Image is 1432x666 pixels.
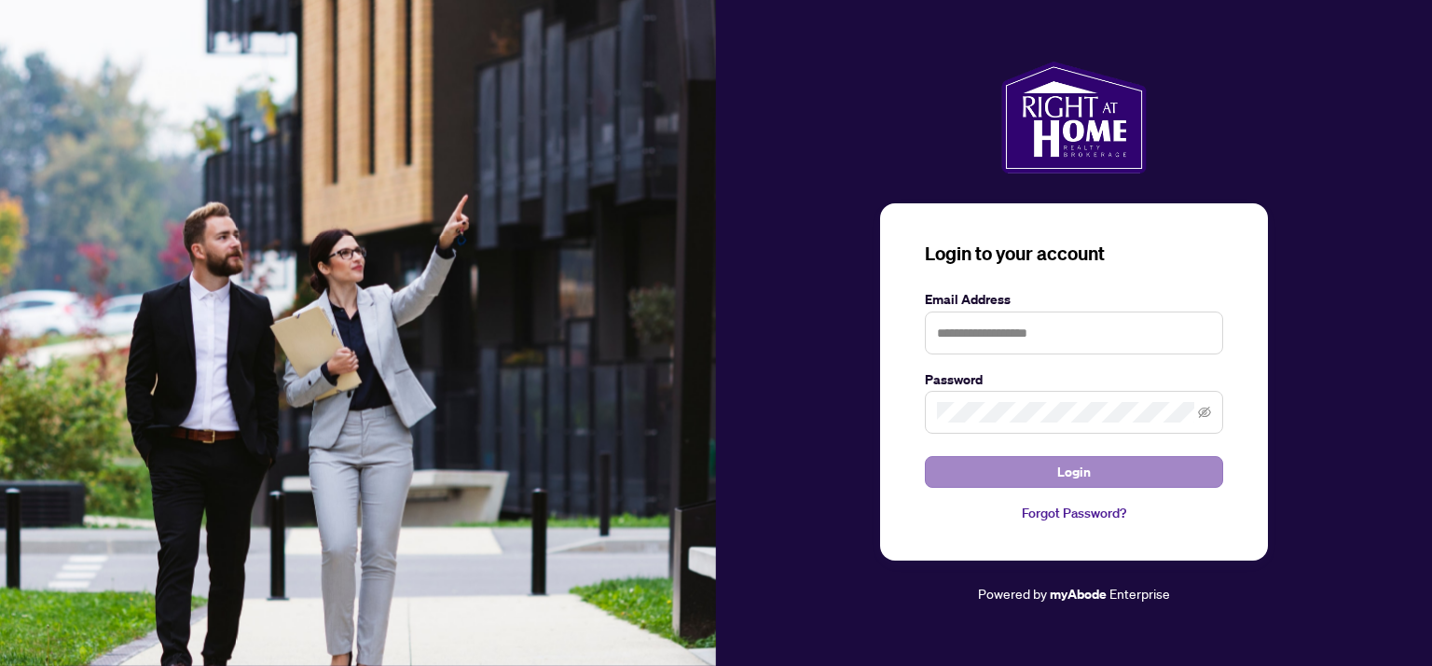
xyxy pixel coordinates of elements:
span: Enterprise [1109,585,1170,602]
span: eye-invisible [1198,406,1211,419]
img: ma-logo [1001,62,1146,173]
a: myAbode [1050,584,1107,604]
span: Login [1057,457,1091,487]
label: Email Address [925,289,1223,310]
h3: Login to your account [925,241,1223,267]
span: Powered by [978,585,1047,602]
a: Forgot Password? [925,503,1223,523]
label: Password [925,369,1223,390]
button: Login [925,456,1223,488]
